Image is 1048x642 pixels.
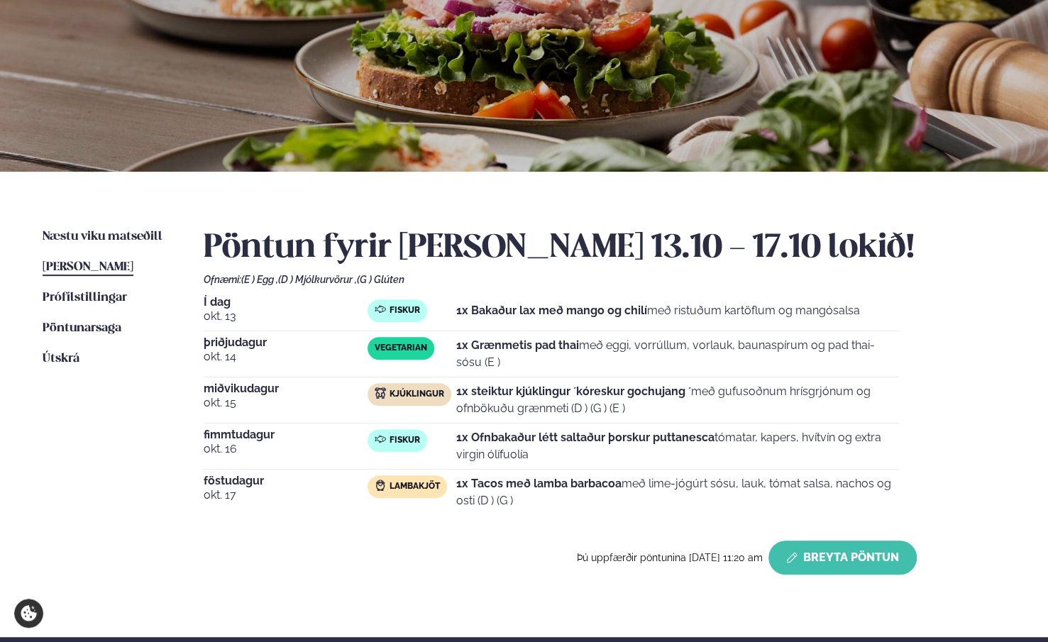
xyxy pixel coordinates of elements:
a: Útskrá [43,350,79,367]
p: tómatar, kapers, hvítvín og extra virgin ólífuolía [456,429,899,463]
span: Fiskur [390,435,420,446]
div: Ofnæmi: [204,274,1005,285]
strong: 1x Tacos með lamba barbacoa [456,477,622,490]
strong: 1x steiktur kjúklingur ´kóreskur gochujang ´ [456,384,691,398]
span: Prófílstillingar [43,292,127,304]
span: miðvikudagur [204,383,368,394]
span: (D ) Mjólkurvörur , [278,274,357,285]
span: okt. 13 [204,308,368,325]
span: Pöntunarsaga [43,322,121,334]
img: chicken.svg [375,387,386,399]
a: [PERSON_NAME] [43,259,133,276]
span: Kjúklingur [390,389,444,400]
h2: Pöntun fyrir [PERSON_NAME] 13.10 - 17.10 lokið! [204,228,1005,268]
span: okt. 16 [204,441,368,458]
a: Cookie settings [14,599,43,628]
a: Pöntunarsaga [43,320,121,337]
p: með eggi, vorrúllum, vorlauk, baunaspírum og pad thai-sósu (E ) [456,337,899,371]
span: Vegetarian [375,343,427,354]
p: með lime-jógúrt sósu, lauk, tómat salsa, nachos og osti (D ) (G ) [456,475,899,509]
span: [PERSON_NAME] [43,261,133,273]
span: Fiskur [390,305,420,316]
button: Breyta Pöntun [768,541,917,575]
span: föstudagur [204,475,368,487]
span: okt. 17 [204,487,368,504]
img: Lamb.svg [375,480,386,491]
span: fimmtudagur [204,429,368,441]
img: fish.svg [375,433,386,445]
span: þriðjudagur [204,337,368,348]
strong: 1x Ofnbakaður létt saltaður þorskur puttanesca [456,431,715,444]
p: með gufusoðnum hrísgrjónum og ofnbökuðu grænmeti (D ) (G ) (E ) [456,383,899,417]
span: Þú uppfærðir pöntunina [DATE] 11:20 am [577,552,763,563]
span: Í dag [204,297,368,308]
span: (E ) Egg , [241,274,278,285]
a: Prófílstillingar [43,289,127,306]
span: okt. 15 [204,394,368,411]
span: Útskrá [43,353,79,365]
span: (G ) Glúten [357,274,404,285]
span: Næstu viku matseðill [43,231,162,243]
img: fish.svg [375,304,386,315]
strong: 1x Bakaður lax með mango og chilí [456,304,647,317]
span: okt. 14 [204,348,368,365]
span: Lambakjöt [390,481,440,492]
a: Næstu viku matseðill [43,228,162,245]
p: með ristuðum kartöflum og mangósalsa [456,302,860,319]
strong: 1x Grænmetis pad thai [456,338,579,352]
